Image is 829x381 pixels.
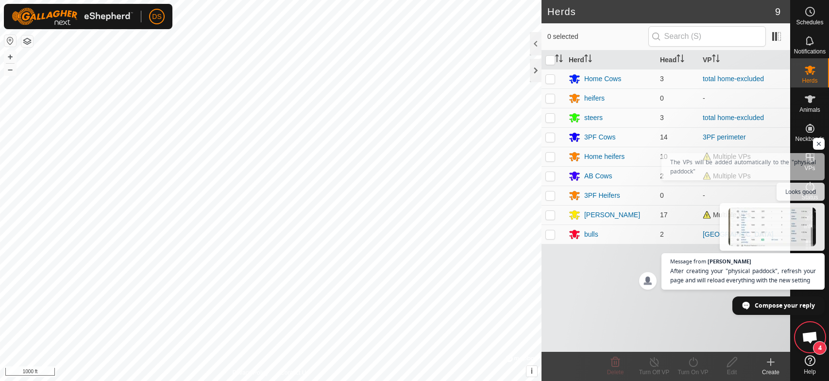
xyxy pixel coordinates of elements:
[547,32,648,42] span: 0 selected
[584,190,620,201] div: 3PF Heifers
[670,259,706,264] span: Message from
[795,323,825,352] a: Open chat
[660,133,668,141] span: 14
[648,26,766,47] input: Search (S)
[751,368,790,377] div: Create
[635,368,674,377] div: Turn Off VP
[584,74,621,84] div: Home Cows
[677,56,684,64] p-sorticon: Activate to sort
[526,366,537,377] button: i
[796,19,823,25] span: Schedules
[584,171,612,181] div: AB Cows
[660,153,668,160] span: 10
[755,297,815,314] span: Compose your reply
[660,211,668,219] span: 17
[660,230,664,238] span: 2
[699,51,790,69] th: VP
[152,12,161,22] span: DS
[660,172,664,180] span: 2
[584,93,605,104] div: heifers
[660,75,664,83] span: 3
[280,368,309,377] a: Contact Us
[584,229,598,240] div: bulls
[712,56,720,64] p-sorticon: Activate to sort
[531,367,533,375] span: i
[804,369,816,375] span: Help
[813,341,827,355] span: 4
[670,266,816,285] span: After creating your "physical paddock", refresh your page and will reload everything with the new...
[21,35,33,47] button: Map Layers
[4,51,16,63] button: +
[584,132,616,142] div: 3PF Cows
[799,107,820,113] span: Animals
[795,136,824,142] span: Neckbands
[12,8,133,25] img: Gallagher Logo
[4,35,16,47] button: Reset Map
[785,187,816,196] span: Looks good
[4,64,16,75] button: –
[708,259,751,264] span: [PERSON_NAME]
[555,56,563,64] p-sorticon: Activate to sort
[232,368,269,377] a: Privacy Policy
[547,6,775,17] h2: Herds
[670,157,816,176] span: The VPs will be added automatically to the "physical paddock"
[703,75,764,83] a: total home-excluded
[660,114,664,121] span: 3
[584,152,625,162] div: Home heifers
[660,191,664,199] span: 0
[584,210,640,220] div: [PERSON_NAME]
[791,351,829,379] a: Help
[712,368,751,377] div: Edit
[703,114,764,121] a: total home-excluded
[660,94,664,102] span: 0
[584,56,592,64] p-sorticon: Activate to sort
[703,153,751,160] span: Multiple VPs
[703,133,746,141] a: 3PF perimeter
[775,4,780,19] span: 9
[656,51,699,69] th: Head
[802,78,817,84] span: Herds
[565,51,656,69] th: Herd
[699,88,790,108] td: -
[794,49,826,54] span: Notifications
[674,368,712,377] div: Turn On VP
[607,369,624,376] span: Delete
[584,113,603,123] div: steers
